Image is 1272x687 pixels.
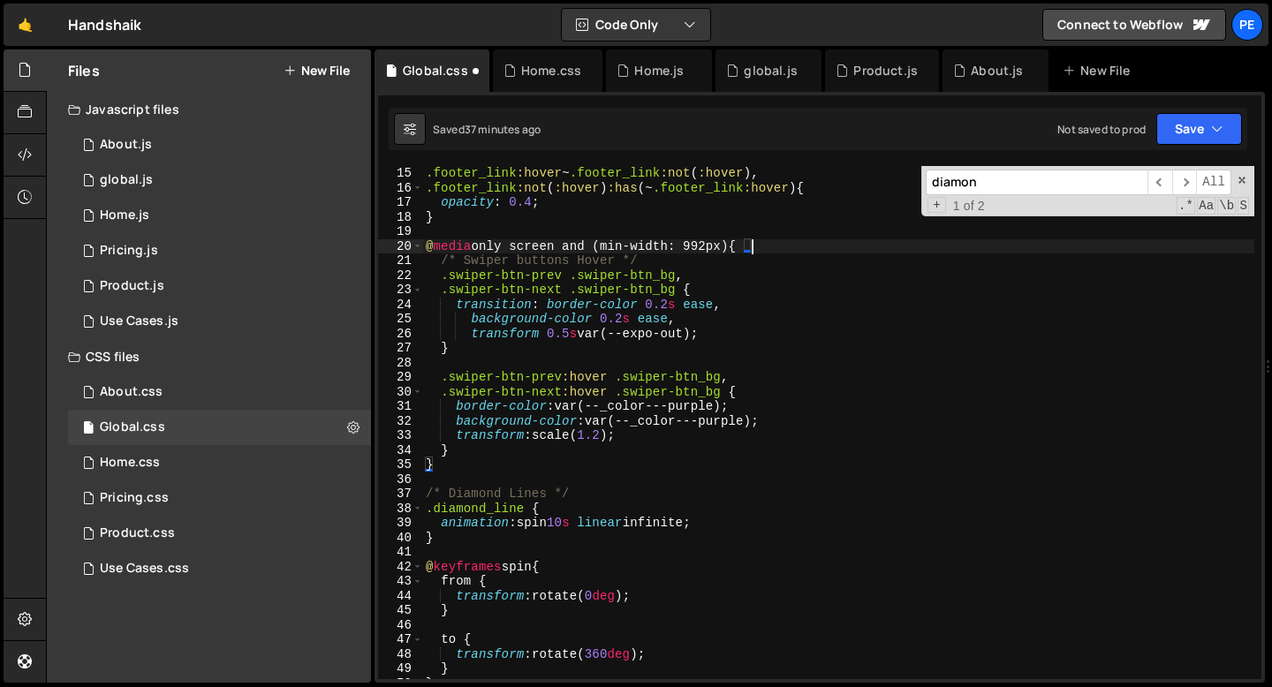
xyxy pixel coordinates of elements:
div: Product.js [853,62,918,79]
div: 16572/45486.js [68,127,371,162]
div: Not saved to prod [1057,122,1146,137]
div: 16572/45430.js [68,233,371,268]
div: 23 [378,283,423,298]
div: 29 [378,370,423,385]
div: 32 [378,414,423,429]
div: 15 [378,166,423,181]
div: Handshaik [68,14,141,35]
div: Product.js [100,278,164,294]
div: 34 [378,443,423,458]
div: 35 [378,457,423,472]
div: Pricing.js [100,243,158,259]
span: ​ [1147,170,1172,195]
div: Use Cases.js [100,313,178,329]
div: 38 [378,502,423,517]
div: 16572/45056.css [68,445,371,480]
div: 31 [378,399,423,414]
div: 16572/45330.css [68,516,371,551]
div: About.js [100,137,152,153]
div: 30 [378,385,423,400]
span: CaseSensitive Search [1197,197,1215,215]
div: Home.css [521,62,581,79]
h2: Files [68,61,100,80]
div: New File [1063,62,1137,79]
div: 40 [378,531,423,546]
div: 16572/45487.css [68,374,371,410]
div: 16572/45061.js [68,162,371,198]
div: 24 [378,298,423,313]
div: 17 [378,195,423,210]
div: 37 [378,487,423,502]
div: 44 [378,589,423,604]
button: Save [1156,113,1242,145]
div: global.js [744,62,797,79]
input: Search for [926,170,1147,195]
div: 39 [378,516,423,531]
div: Home.js [634,62,684,79]
div: Global.css [100,419,165,435]
div: 42 [378,560,423,575]
div: 33 [378,428,423,443]
div: Home.js [100,208,149,223]
div: 16572/45333.css [68,551,371,586]
span: Search In Selection [1238,197,1249,215]
div: 18 [378,210,423,225]
div: 16572/45051.js [68,198,371,233]
div: 16572/45211.js [68,268,371,304]
div: 22 [378,268,423,283]
div: 21 [378,253,423,268]
a: Connect to Webflow [1042,9,1226,41]
div: About.css [100,384,163,400]
div: 47 [378,632,423,647]
div: CSS files [47,339,371,374]
div: Saved [433,122,541,137]
div: 27 [378,341,423,356]
div: global.js [100,172,153,188]
div: Pricing.css [100,490,169,506]
div: 16 [378,181,423,196]
div: 48 [378,647,423,662]
div: 16572/45431.css [68,480,371,516]
div: About.js [971,62,1023,79]
a: Pe [1231,9,1263,41]
div: Global.css [403,62,468,79]
div: 43 [378,574,423,589]
span: Alt-Enter [1196,170,1231,195]
span: Whole Word Search [1217,197,1236,215]
div: 16572/45332.js [68,304,371,339]
div: Use Cases.css [100,561,189,577]
div: Product.css [100,525,175,541]
div: Home.css [100,455,160,471]
a: 🤙 [4,4,47,46]
div: 19 [378,224,423,239]
div: 37 minutes ago [465,122,541,137]
div: 49 [378,661,423,676]
div: 45 [378,603,423,618]
span: Toggle Replace mode [927,197,946,214]
span: RegExp Search [1177,197,1195,215]
span: 1 of 2 [946,199,992,214]
button: New File [284,64,350,78]
div: 16572/45138.css [68,410,371,445]
div: 36 [378,472,423,487]
span: ​ [1172,170,1197,195]
div: 26 [378,327,423,342]
div: 20 [378,239,423,254]
div: 46 [378,618,423,633]
div: 41 [378,545,423,560]
div: 25 [378,312,423,327]
button: Code Only [562,9,710,41]
div: Javascript files [47,92,371,127]
div: 28 [378,356,423,371]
